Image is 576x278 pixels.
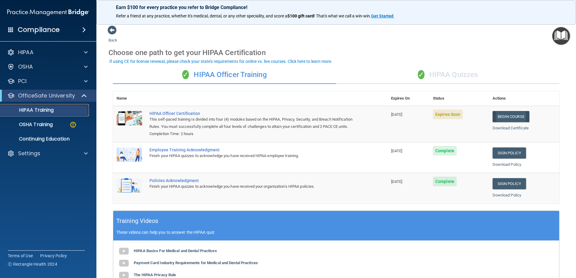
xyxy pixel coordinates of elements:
[116,230,556,235] p: These videos can help you to answer the HIPAA quiz
[287,14,314,18] strong: $100 gift card
[433,146,457,156] span: Complete
[109,59,332,63] div: If using CE for license renewal, please check your state's requirements for online vs. live cours...
[493,111,529,122] a: Begin Course
[149,111,357,116] a: HIPAA Officer Certification
[149,116,357,130] div: This self-paced training is divided into four (4) modules based on the HIPAA, Privacy, Security, ...
[489,91,559,106] th: Actions
[4,122,53,128] p: OSHA Training
[116,216,158,226] h5: Training Videos
[149,178,357,183] div: Policies Acknowledgment
[149,183,357,190] div: Finish your HIPAA quizzes to acknowledge you have received your organization’s HIPAA policies.
[18,63,33,70] p: OSHA
[7,150,88,157] a: Settings
[118,257,130,269] img: gray_youtube_icon.38fcd6cc.png
[108,44,564,61] div: Choose one path to get your HIPAA Certification
[18,150,40,157] p: Settings
[429,91,489,106] th: Status
[418,70,424,79] span: ✓
[433,177,457,186] span: Complete
[7,78,88,85] a: PCI
[149,152,357,159] div: Finish your HIPAA quizzes to acknowledge you have received HIPAA employee training.
[7,92,87,99] a: OfficeSafe University
[493,126,529,130] a: Download Certificate
[314,14,371,18] span: ! That's what we call a win-win.
[7,6,89,18] img: PMB logo
[493,147,526,159] a: Sign Policy
[116,14,287,18] span: Refer a friend at any practice, whether it's medical, dental, or any other speciality, and score a
[4,136,86,142] p: Continuing Education
[7,49,88,56] a: HIPAA
[371,14,394,18] a: Get Started
[4,107,54,113] p: HIPAA Training
[149,130,357,137] div: Completion Time: 2 hours
[113,66,336,84] div: HIPAA Officer Training
[69,121,77,128] img: warning-circle.0cc9ac19.png
[8,253,33,259] a: Terms of Use
[149,147,357,152] div: Employee Training Acknowledgment
[391,112,402,117] span: [DATE]
[493,162,521,167] a: Download Policy
[8,261,57,267] span: Ⓒ Rectangle Health 2024
[391,179,402,184] span: [DATE]
[493,178,526,189] a: Sign Policy
[134,273,176,277] b: The HIPAA Privacy Rule
[134,261,258,265] b: Payment Card Industry Requirements for Medical and Dental Practices
[134,249,217,253] b: HIPAA Basics For Medical and Dental Practices
[387,91,429,106] th: Expires On
[182,70,189,79] span: ✓
[40,253,67,259] a: Privacy Policy
[391,149,402,153] span: [DATE]
[108,58,333,64] button: If using CE for license renewal, please check your state's requirements for online vs. live cours...
[113,91,146,106] th: Name
[18,26,60,34] h4: Compliance
[18,49,33,56] p: HIPAA
[108,31,117,42] a: Back
[552,27,570,45] button: Open Resource Center
[433,110,463,119] span: Expires Soon
[18,92,75,99] p: OfficeSafe University
[7,63,88,70] a: OSHA
[336,66,559,84] div: HIPAA Quizzes
[116,5,556,10] p: Earn $100 for every practice you refer to Bridge Compliance!
[118,245,130,257] img: gray_youtube_icon.38fcd6cc.png
[18,78,27,85] p: PCI
[493,193,521,197] a: Download Policy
